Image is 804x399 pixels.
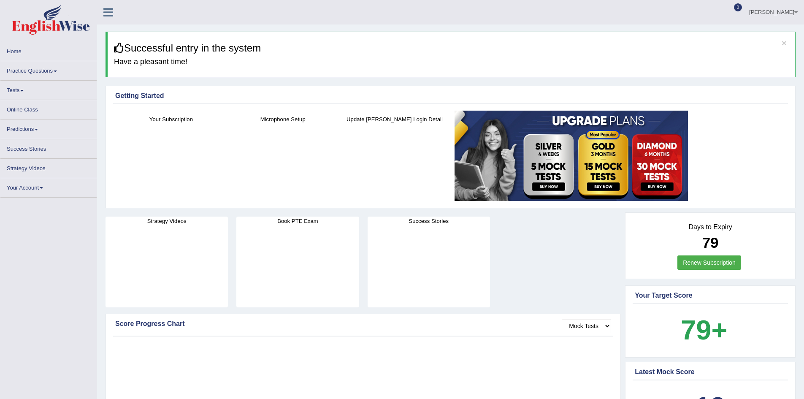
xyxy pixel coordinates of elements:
[368,217,490,225] h4: Success Stories
[702,234,719,251] b: 79
[455,111,688,201] img: small5.jpg
[0,119,97,136] a: Predictions
[231,115,335,124] h4: Microphone Setup
[119,115,223,124] h4: Your Subscription
[0,42,97,58] a: Home
[114,58,789,66] h4: Have a pleasant time!
[343,115,447,124] h4: Update [PERSON_NAME] Login Detail
[0,139,97,156] a: Success Stories
[115,91,786,101] div: Getting Started
[236,217,359,225] h4: Book PTE Exam
[0,100,97,117] a: Online Class
[734,3,742,11] span: 0
[677,255,741,270] a: Renew Subscription
[0,61,97,78] a: Practice Questions
[0,81,97,97] a: Tests
[0,159,97,175] a: Strategy Videos
[0,178,97,195] a: Your Account
[635,223,786,231] h4: Days to Expiry
[681,315,727,345] b: 79+
[635,367,786,377] div: Latest Mock Score
[115,319,611,329] div: Score Progress Chart
[114,43,789,54] h3: Successful entry in the system
[782,38,787,47] button: ×
[635,290,786,301] div: Your Target Score
[106,217,228,225] h4: Strategy Videos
